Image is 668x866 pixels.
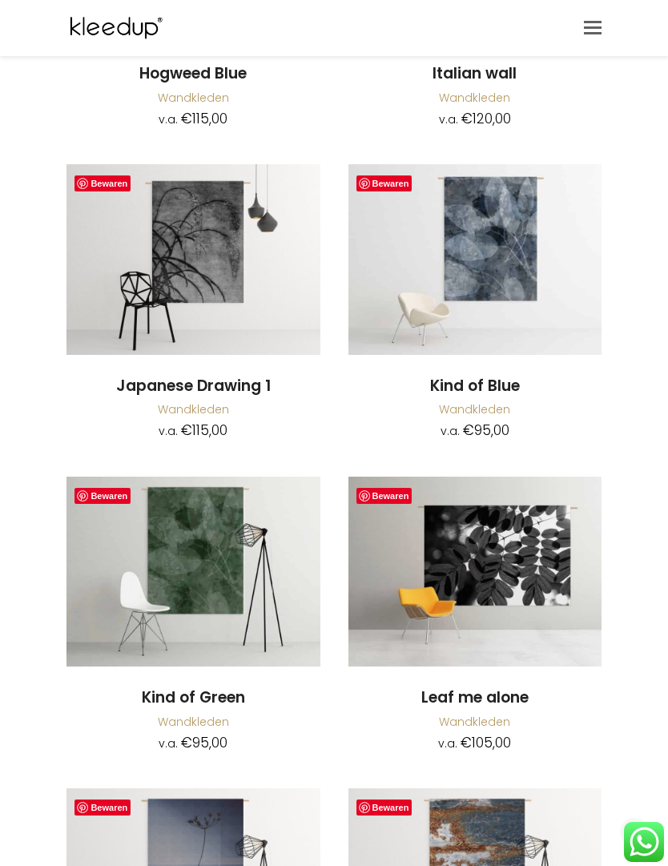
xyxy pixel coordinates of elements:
[181,733,227,752] bdi: 95,00
[74,175,131,191] a: Bewaren
[66,63,320,85] a: Hogweed Blue
[66,687,320,709] a: Kind of Green
[181,421,227,440] bdi: 115,00
[74,800,131,816] a: Bewaren
[584,16,602,40] a: Toggle mobile menu
[74,488,131,504] a: Bewaren
[66,164,320,356] a: Japanese Drawing 1
[181,109,192,128] span: €
[348,687,602,709] a: Leaf me alone
[158,714,229,730] a: Wandkleden
[181,421,192,440] span: €
[356,488,412,504] a: Bewaren
[348,376,602,397] a: Kind of Blue
[463,421,474,440] span: €
[461,733,511,752] bdi: 105,00
[356,175,412,191] a: Bewaren
[463,421,509,440] bdi: 95,00
[159,735,178,751] span: v.a.
[159,423,178,439] span: v.a.
[348,477,602,667] img: Leaf Me Alone
[348,164,602,354] img: Kind Of Blue
[438,735,457,751] span: v.a.
[66,8,170,48] img: Kleedup
[348,63,602,85] a: Italian wall
[356,800,412,816] a: Bewaren
[66,477,320,669] a: Kind Of Green
[181,733,192,752] span: €
[158,90,229,106] a: Wandkleden
[461,109,473,128] span: €
[66,477,320,667] img: Kind Of Green
[461,109,511,128] bdi: 120,00
[441,423,460,439] span: v.a.
[348,477,602,669] a: Leaf Me AloneWandkleed Detail Leaf Me Alone
[66,376,320,397] a: Japanese Drawing 1
[439,111,458,127] span: v.a.
[66,164,320,354] img: Japanese Drawing 1
[439,401,510,417] a: Wandkleden
[348,164,602,356] a: Kind Of Blue
[159,111,178,127] span: v.a.
[181,109,227,128] bdi: 115,00
[158,401,229,417] a: Wandkleden
[439,90,510,106] a: Wandkleden
[461,733,472,752] span: €
[439,714,510,730] a: Wandkleden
